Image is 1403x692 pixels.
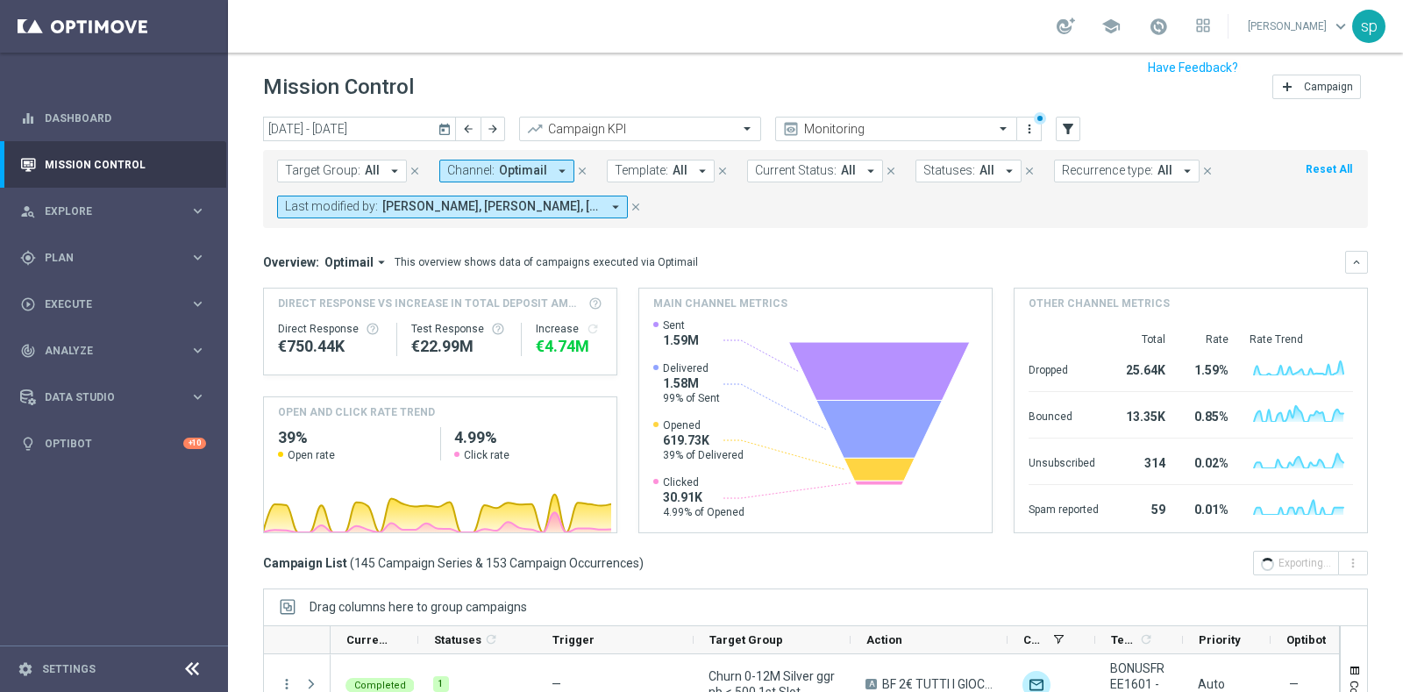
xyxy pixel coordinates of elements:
i: arrow_drop_down [554,163,570,179]
div: 1.59% [1186,354,1229,382]
div: Mission Control [20,141,206,188]
button: gps_fixed Plan keyboard_arrow_right [19,251,207,265]
span: Open rate [288,448,335,462]
a: Mission Control [45,141,206,188]
i: person_search [20,203,36,219]
div: sp [1352,10,1385,43]
span: 4.99% of Opened [663,505,744,519]
i: keyboard_arrow_right [189,203,206,219]
span: Channel [1023,633,1046,646]
span: All [365,163,380,178]
span: — [552,677,561,691]
span: Trigger [552,633,595,646]
div: Increase [536,322,602,336]
span: Auto [1198,677,1225,691]
h3: Overview: [263,254,319,270]
h1: Mission Control [263,75,414,100]
span: Explore [45,206,189,217]
i: equalizer [20,111,36,126]
span: Opened [663,418,744,432]
span: 30.91K [663,489,744,505]
span: 1.59M [663,332,699,348]
div: Row Groups [310,600,527,614]
span: Data Studio [45,392,189,403]
i: arrow_drop_down [387,163,402,179]
i: keyboard_arrow_right [189,342,206,359]
i: close [1023,165,1036,177]
button: today [435,117,456,143]
span: Statuses [434,633,481,646]
button: more_vert [279,676,295,692]
i: keyboard_arrow_right [189,296,206,312]
button: person_search Explore keyboard_arrow_right [19,204,207,218]
h4: OPEN AND CLICK RATE TREND [278,404,435,420]
button: arrow_back [456,117,481,141]
i: trending_up [526,120,544,138]
div: Rate Trend [1250,332,1353,346]
span: BF 2€ TUTTI I GIOCHI [882,676,993,692]
div: €4,737,978 [536,336,602,357]
h3: Campaign List [263,555,644,571]
button: more_vert [1021,118,1038,139]
span: Optimail [499,163,547,178]
i: refresh [586,322,600,336]
i: keyboard_arrow_down [1350,256,1363,268]
button: close [407,161,423,181]
button: Template: All arrow_drop_down [607,160,715,182]
span: keyboard_arrow_down [1331,17,1350,36]
i: arrow_drop_down [863,163,879,179]
i: arrow_back [462,123,474,135]
i: more_vert [1346,556,1360,570]
span: Calculate column [1136,630,1153,649]
div: Dropped [1029,354,1099,382]
div: There are unsaved changes [1034,112,1046,125]
span: Clicked [663,475,744,489]
div: 314 [1120,447,1165,475]
div: track_changes Analyze keyboard_arrow_right [19,344,207,358]
i: keyboard_arrow_right [189,249,206,266]
i: close [630,201,642,213]
button: close [1200,161,1215,181]
i: close [409,165,421,177]
ng-select: Campaign KPI [519,117,761,141]
span: Statuses: [923,163,975,178]
i: preview [782,120,800,138]
button: play_circle_outline Execute keyboard_arrow_right [19,297,207,311]
div: 0.01% [1186,494,1229,522]
div: Unsubscribed [1029,447,1099,475]
input: Have Feedback? [1148,61,1238,74]
button: keyboard_arrow_down [1345,251,1368,274]
span: Channel: [447,163,495,178]
span: 1.58M [663,375,720,391]
i: close [1201,165,1214,177]
button: Statuses: All arrow_drop_down [915,160,1022,182]
span: 619.73K [663,432,744,448]
h4: Main channel metrics [653,296,787,311]
span: Plan [45,253,189,263]
span: Direct Response VS Increase In Total Deposit Amount [278,296,583,311]
div: +10 [183,438,206,449]
button: close [574,161,590,181]
i: arrow_drop_down [694,163,710,179]
i: keyboard_arrow_right [189,389,206,405]
i: more_vert [1022,122,1036,136]
span: Calculate column [481,630,498,649]
button: close [883,161,899,181]
button: add Campaign [1272,75,1361,99]
i: close [576,165,588,177]
span: Click rate [464,448,509,462]
button: Exporting... [1253,551,1339,575]
button: Current Status: All arrow_drop_down [747,160,883,182]
i: arrow_drop_down [1001,163,1017,179]
a: Settings [42,664,96,674]
span: Completed [354,680,406,691]
div: Rate [1186,332,1229,346]
span: ( [350,555,354,571]
span: Sent [663,318,699,332]
div: lightbulb Optibot +10 [19,437,207,451]
div: Analyze [20,343,189,359]
i: play_circle_outline [20,296,36,312]
span: All [1157,163,1172,178]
